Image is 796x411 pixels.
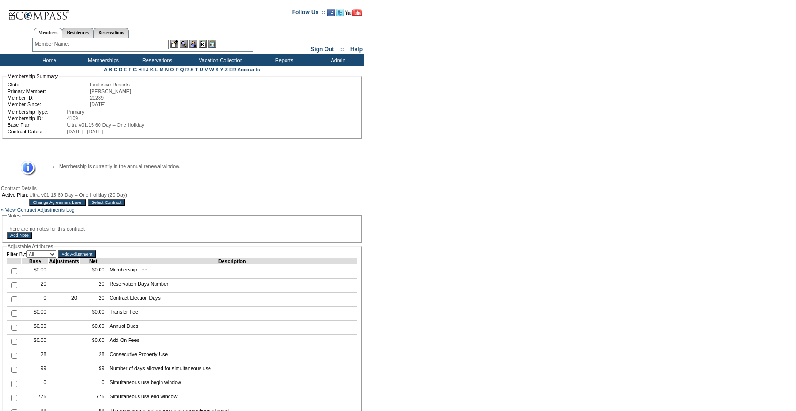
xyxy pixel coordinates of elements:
[310,54,364,66] td: Admin
[114,67,117,72] a: C
[128,67,131,72] a: F
[199,40,207,48] img: Reservations
[79,307,107,321] td: $0.00
[49,258,80,264] td: Adjustments
[67,109,85,115] span: Primary
[22,335,49,349] td: $0.00
[90,101,106,107] span: [DATE]
[107,258,357,264] td: Description
[90,82,130,87] span: Exclusive Resorts
[22,279,49,293] td: 20
[176,67,179,72] a: P
[22,307,49,321] td: $0.00
[340,46,344,53] span: ::
[224,67,228,72] a: Z
[7,73,59,79] legend: Membership Summary
[29,192,127,198] span: Ultra v01.15 60 Day – One Holiday (20 Day)
[29,199,86,206] input: Change Agreement Level
[107,307,357,321] td: Transfer Fee
[79,279,107,293] td: 20
[180,67,184,72] a: Q
[35,40,71,48] div: Member Name:
[75,54,129,66] td: Memberships
[150,67,154,72] a: K
[8,109,66,115] td: Membership Type:
[1,207,75,213] a: » View Contract Adjustments Log
[8,88,89,94] td: Primary Member:
[22,264,49,279] td: $0.00
[21,54,75,66] td: Home
[1,186,363,191] div: Contract Details
[107,293,357,307] td: Contract Election Days
[15,161,36,176] img: Information Message
[22,258,49,264] td: Base
[8,129,66,134] td: Contract Dates:
[8,2,69,22] img: Compass Home
[67,116,78,121] span: 4109
[79,321,107,335] td: $0.00
[93,28,129,38] a: Reservations
[345,12,362,17] a: Subscribe to our YouTube Channel
[8,122,66,128] td: Base Plan:
[8,82,89,87] td: Club:
[256,54,310,66] td: Reports
[200,67,203,72] a: U
[345,9,362,16] img: Subscribe to our YouTube Channel
[189,40,197,48] img: Impersonate
[107,377,357,391] td: Simultaneous use begin window
[79,258,107,264] td: Net
[229,67,260,72] a: ER Accounts
[180,40,188,48] img: View
[22,293,49,307] td: 0
[155,67,158,72] a: L
[208,40,216,48] img: b_calculator.gif
[22,363,49,377] td: 99
[7,243,54,249] legend: Adjustable Attributes
[209,67,214,72] a: W
[79,264,107,279] td: $0.00
[7,226,86,232] span: There are no notes for this contract.
[7,250,56,258] td: Filter By:
[107,279,357,293] td: Reservation Days Number
[190,67,193,72] a: S
[8,95,89,101] td: Member ID:
[170,40,178,48] img: b_edit.gif
[67,122,145,128] span: Ultra v01.15 60 Day – One Holiday
[34,28,62,38] a: Members
[58,250,96,258] input: Add Adjustment
[79,349,107,363] td: 28
[160,67,164,72] a: M
[7,213,22,218] legend: Notes
[2,192,28,198] td: Active Plan:
[107,321,357,335] td: Annual Dues
[88,199,125,206] input: Select Contract
[79,363,107,377] td: 99
[22,391,49,405] td: 775
[108,67,112,72] a: B
[129,54,183,66] td: Reservations
[104,67,107,72] a: A
[124,67,127,72] a: E
[79,293,107,307] td: 20
[183,54,256,66] td: Vacation Collection
[195,67,198,72] a: T
[49,293,80,307] td: 20
[107,264,357,279] td: Membership Fee
[170,67,174,72] a: O
[79,391,107,405] td: 775
[310,46,334,53] a: Sign Out
[107,335,357,349] td: Add-On Fees
[22,377,49,391] td: 0
[107,349,357,363] td: Consecutive Property Use
[336,9,344,16] img: Follow us on Twitter
[336,12,344,17] a: Follow us on Twitter
[79,335,107,349] td: $0.00
[216,67,219,72] a: X
[146,67,149,72] a: J
[67,129,103,134] span: [DATE] - [DATE]
[62,28,93,38] a: Residences
[165,67,169,72] a: N
[327,12,335,17] a: Become our fan on Facebook
[205,67,208,72] a: V
[119,67,123,72] a: D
